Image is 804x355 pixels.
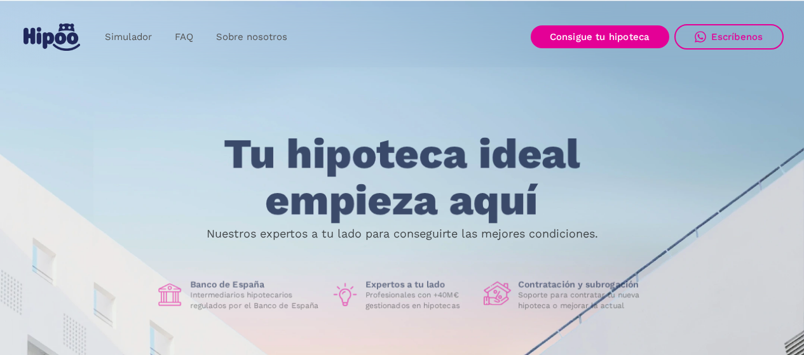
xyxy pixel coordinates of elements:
div: Escríbenos [711,31,763,43]
p: Nuestros expertos a tu lado para conseguirte las mejores condiciones. [207,229,598,239]
p: Profesionales con +40M€ gestionados en hipotecas [365,290,474,311]
h1: Banco de España [190,279,321,290]
a: home [21,18,83,56]
p: Soporte para contratar tu nueva hipoteca o mejorar la actual [518,290,649,311]
a: Consigue tu hipoteca [531,25,669,48]
h1: Expertos a tu lado [365,279,474,290]
h1: Tu hipoteca ideal empieza aquí [161,131,643,223]
a: Escríbenos [674,24,784,50]
h1: Contratación y subrogación [518,279,649,290]
a: Simulador [93,25,163,50]
a: Sobre nosotros [205,25,299,50]
p: Intermediarios hipotecarios regulados por el Banco de España [190,290,321,311]
a: FAQ [163,25,205,50]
